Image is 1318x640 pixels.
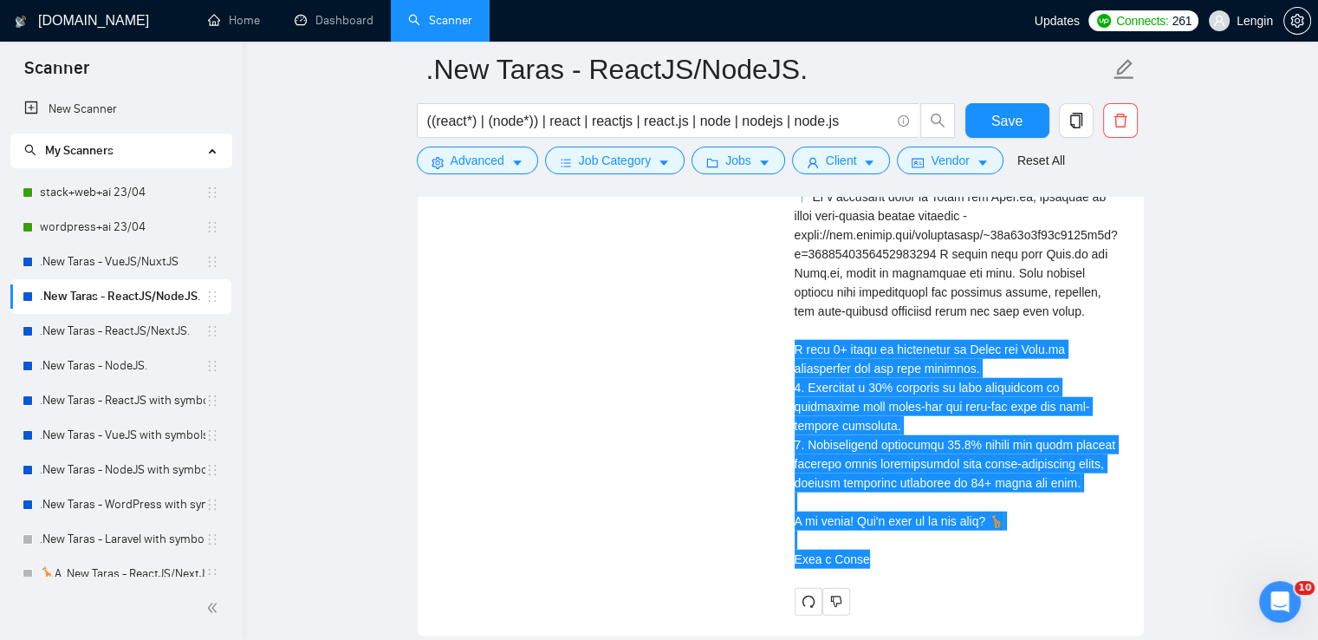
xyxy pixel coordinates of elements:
li: .New Taras - ReactJS with symbols [10,383,231,418]
button: search [920,103,955,138]
span: caret-down [977,156,989,169]
button: folderJobscaret-down [691,147,785,174]
img: upwork-logo.png [1097,14,1111,28]
span: delete [1104,113,1137,128]
input: Search Freelance Jobs... [427,110,890,132]
a: stack+web+ai 23/04 [40,175,205,210]
span: edit [1113,58,1135,81]
span: holder [205,463,219,477]
span: search [921,113,954,128]
li: .New Taras - VueJS with symbols [10,418,231,453]
span: holder [205,394,219,408]
button: Save [965,103,1049,138]
li: .New Taras - NodeJS. [10,349,231,383]
span: holder [205,532,219,546]
span: Connects: [1116,11,1168,30]
button: settingAdvancedcaret-down [417,147,538,174]
span: double-left [206,599,224,617]
span: My Scanners [24,143,114,158]
span: copy [1060,113,1093,128]
span: holder [205,255,219,269]
button: redo [795,588,822,616]
button: copy [1059,103,1094,138]
a: .New Taras - VueJS with symbols [40,418,205,453]
a: New Scanner [24,92,218,127]
span: Save [991,110,1023,132]
span: folder [706,156,718,169]
span: user [1213,15,1225,27]
a: .New Taras - VueJS/NuxtJS [40,245,205,279]
a: wordpress+ai 23/04 [40,210,205,245]
a: setting [1283,14,1311,28]
span: 261 [1172,11,1191,30]
li: .New Taras - NodeJS with symbols [10,453,231,487]
span: holder [205,567,219,581]
a: .New Taras - ReactJS/NodeJS. [40,279,205,314]
li: .New Taras - Laravel with symbols [10,522,231,557]
iframe: Intercom live chat [1259,581,1301,623]
span: caret-down [863,156,875,169]
span: My Scanners [45,143,114,158]
span: caret-down [511,156,523,169]
span: holder [205,359,219,373]
span: holder [205,186,219,199]
a: 🦒A .New Taras - ReactJS/NextJS usual 23/04 [40,557,205,591]
li: New Scanner [10,92,231,127]
img: logo [15,8,27,36]
span: setting [1284,14,1310,28]
span: bars [560,156,572,169]
span: Updates [1035,14,1080,28]
span: holder [205,498,219,512]
li: .New Taras - VueJS/NuxtJS [10,245,231,279]
span: idcard [912,156,924,169]
span: Job Category [579,151,651,170]
span: Client [826,151,857,170]
button: dislike [822,588,850,616]
span: Jobs [725,151,751,170]
a: dashboardDashboard [295,13,373,28]
span: search [24,144,36,156]
button: setting [1283,7,1311,35]
button: idcardVendorcaret-down [897,147,1003,174]
span: Vendor [931,151,969,170]
a: .New Taras - Laravel with symbols [40,522,205,557]
span: 10 [1295,581,1315,595]
a: .New Taras - NodeJS. [40,349,205,383]
span: holder [205,290,219,304]
a: .New Taras - NodeJS with symbols [40,453,205,487]
input: Scanner name... [426,48,1109,91]
button: delete [1103,103,1138,138]
a: .New Taras - ReactJS/NextJS. [40,314,205,349]
span: dislike [830,595,842,609]
span: setting [432,156,444,169]
li: stack+web+ai 23/04 [10,175,231,210]
span: Scanner [10,56,103,92]
span: info-circle [898,115,909,127]
span: caret-down [758,156,770,169]
span: Advanced [451,151,504,170]
li: .New Taras - ReactJS/NextJS. [10,314,231,349]
span: user [807,156,819,169]
span: caret-down [658,156,670,169]
a: homeHome [208,13,260,28]
button: barsJob Categorycaret-down [545,147,685,174]
a: .New Taras - WordPress with symbols [40,487,205,522]
a: .New Taras - ReactJS with symbols [40,383,205,418]
li: wordpress+ai 23/04 [10,210,231,245]
span: holder [205,428,219,442]
button: userClientcaret-down [792,147,891,174]
a: searchScanner [408,13,472,28]
span: redo [795,595,821,609]
li: .New Taras - WordPress with symbols [10,487,231,522]
div: Remember that the client will see only the first two lines of your cover letter. [795,35,1123,569]
a: Reset All [1017,151,1065,170]
li: .New Taras - ReactJS/NodeJS. [10,279,231,314]
li: 🦒A .New Taras - ReactJS/NextJS usual 23/04 [10,557,231,591]
span: holder [205,324,219,338]
span: holder [205,220,219,234]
